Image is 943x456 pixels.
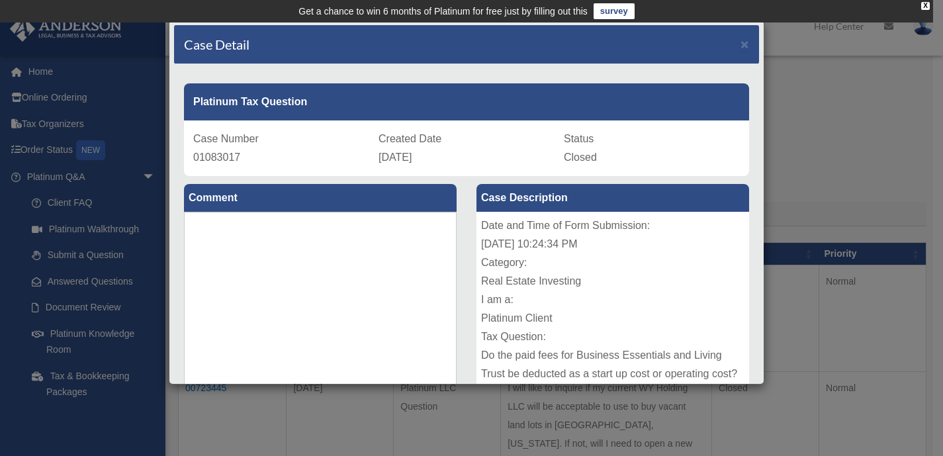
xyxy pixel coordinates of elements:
[921,2,930,10] div: close
[193,152,240,163] span: 01083017
[476,184,749,212] label: Case Description
[298,3,588,19] div: Get a chance to win 6 months of Platinum for free just by filling out this
[184,35,249,54] h4: Case Detail
[564,133,594,144] span: Status
[741,36,749,52] span: ×
[741,37,749,51] button: Close
[184,184,457,212] label: Comment
[594,3,635,19] a: survey
[564,152,597,163] span: Closed
[193,133,259,144] span: Case Number
[476,212,749,410] div: Date and Time of Form Submission: [DATE] 10:24:34 PM Category: Real Estate Investing I am a: Plat...
[184,83,749,120] div: Platinum Tax Question
[379,152,412,163] span: [DATE]
[379,133,441,144] span: Created Date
